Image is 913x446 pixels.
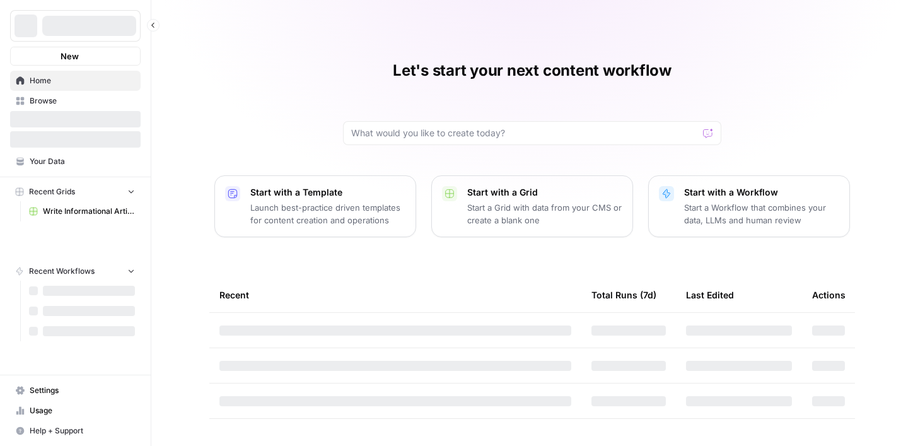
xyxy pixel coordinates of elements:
a: Browse [10,91,141,111]
span: Help + Support [30,425,135,437]
p: Start with a Template [250,186,405,199]
input: What would you like to create today? [351,127,698,139]
p: Start with a Workflow [684,186,839,199]
a: Settings [10,380,141,401]
button: Start with a WorkflowStart a Workflow that combines your data, LLMs and human review [648,175,850,237]
button: New [10,47,141,66]
p: Start a Workflow that combines your data, LLMs and human review [684,201,839,226]
p: Launch best-practice driven templates for content creation and operations [250,201,405,226]
p: Start a Grid with data from your CMS or create a blank one [467,201,622,226]
button: Start with a GridStart a Grid with data from your CMS or create a blank one [431,175,633,237]
button: Help + Support [10,421,141,441]
span: Usage [30,405,135,416]
a: Your Data [10,151,141,172]
span: Settings [30,385,135,396]
span: Write Informational Article (1) [43,206,135,217]
span: Browse [30,95,135,107]
span: New [61,50,79,62]
div: Total Runs (7d) [591,278,656,312]
div: Actions [812,278,846,312]
h1: Let's start your next content workflow [393,61,672,81]
div: Recent [219,278,571,312]
div: Last Edited [686,278,734,312]
span: Recent Workflows [29,266,95,277]
span: Recent Grids [29,186,75,197]
a: Usage [10,401,141,421]
button: Start with a TemplateLaunch best-practice driven templates for content creation and operations [214,175,416,237]
span: Home [30,75,135,86]
a: Write Informational Article (1) [23,201,141,221]
button: Recent Workflows [10,262,141,281]
span: Your Data [30,156,135,167]
p: Start with a Grid [467,186,622,199]
a: Home [10,71,141,91]
button: Recent Grids [10,182,141,201]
